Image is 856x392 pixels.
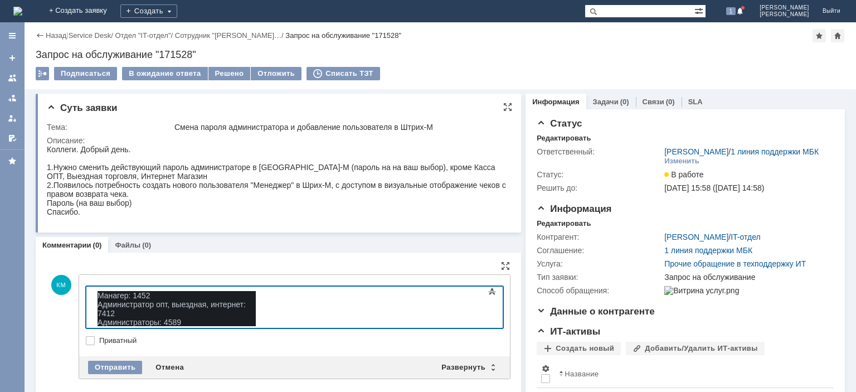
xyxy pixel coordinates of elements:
div: Услуга: [537,259,662,268]
div: (0) [666,98,675,106]
span: [DATE] 15:58 ([DATE] 14:58) [664,183,764,192]
div: Администратор опт, выездная, интернет: 7412 [4,13,163,31]
a: Заявки на командах [3,69,21,87]
span: Расширенный поиск [694,5,706,16]
a: Мои согласования [3,129,21,147]
span: В работе [664,170,703,179]
th: Название [555,360,825,388]
div: Добавить в избранное [813,29,826,42]
span: Информация [537,204,611,214]
div: Создать [120,4,177,18]
span: Статус [537,118,582,129]
div: Соглашение: [537,246,662,255]
div: / [69,31,115,40]
div: / [115,31,174,40]
div: / [664,233,760,241]
div: Название [565,370,599,378]
div: Смена пароля администратора и добавление пользователя в Штрих-М [174,123,505,132]
span: Показать панель инструментов [485,285,499,298]
span: 1 [726,7,736,15]
a: 1 линия поддержки МБК [664,246,752,255]
img: Витрина услуг.png [664,286,739,295]
a: [PERSON_NAME] [664,147,728,156]
div: Изменить [664,157,699,166]
a: IT-отдел [731,233,760,241]
div: / [175,31,286,40]
div: Статус: [537,170,662,179]
div: Ответственный: [537,147,662,156]
div: На всю страницу [501,262,510,270]
div: | [66,31,68,39]
span: [PERSON_NAME] [760,11,809,18]
div: (0) [93,241,102,249]
div: На всю страницу [503,103,512,112]
div: Запрос на обслуживание "171528" [36,49,845,60]
a: Прочие обращение в техподдержку ИТ [664,259,806,268]
span: Суть заявки [47,103,117,113]
a: Файлы [115,241,140,249]
a: Задачи [593,98,619,106]
a: [PERSON_NAME] [664,233,728,241]
span: [PERSON_NAME] [760,4,809,11]
a: Заявки в моей ответственности [3,89,21,107]
a: Создать заявку [3,49,21,67]
div: (0) [142,241,151,249]
a: Комментарии [42,241,91,249]
a: Связи [643,98,664,106]
span: Данные о контрагенте [537,306,655,317]
a: Service Desk [69,31,111,40]
span: Настройки [541,364,550,373]
div: Контрагент: [537,233,662,241]
div: Тип заявки: [537,273,662,282]
div: / [664,147,819,156]
div: (0) [620,98,629,106]
a: Назад [46,31,66,40]
span: КМ [51,275,71,295]
a: Перейти на домашнюю страницу [13,7,22,16]
div: Запрос на обслуживание "171528" [285,31,401,40]
span: ИТ-активы [537,326,600,337]
div: Запрос на обслуживание [664,273,828,282]
div: Способ обращения: [537,286,662,295]
a: Отдел "IT-отдел" [115,31,171,40]
div: Тема: [47,123,172,132]
img: logo [13,7,22,16]
div: Описание: [47,136,508,145]
div: Манагер: 1452 [4,4,163,13]
a: Сотрудник "[PERSON_NAME]… [175,31,281,40]
a: Мои заявки [3,109,21,127]
div: Сделать домашней страницей [831,29,844,42]
div: Редактировать [537,219,591,228]
div: Решить до: [537,183,662,192]
a: SLA [688,98,703,106]
a: Информация [532,98,579,106]
div: Редактировать [537,134,591,143]
label: Приватный [99,336,501,345]
div: Работа с массовостью [36,67,49,80]
div: Администраторы: 4589 [4,31,163,40]
a: 1 линия поддержки МБК [731,147,819,156]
